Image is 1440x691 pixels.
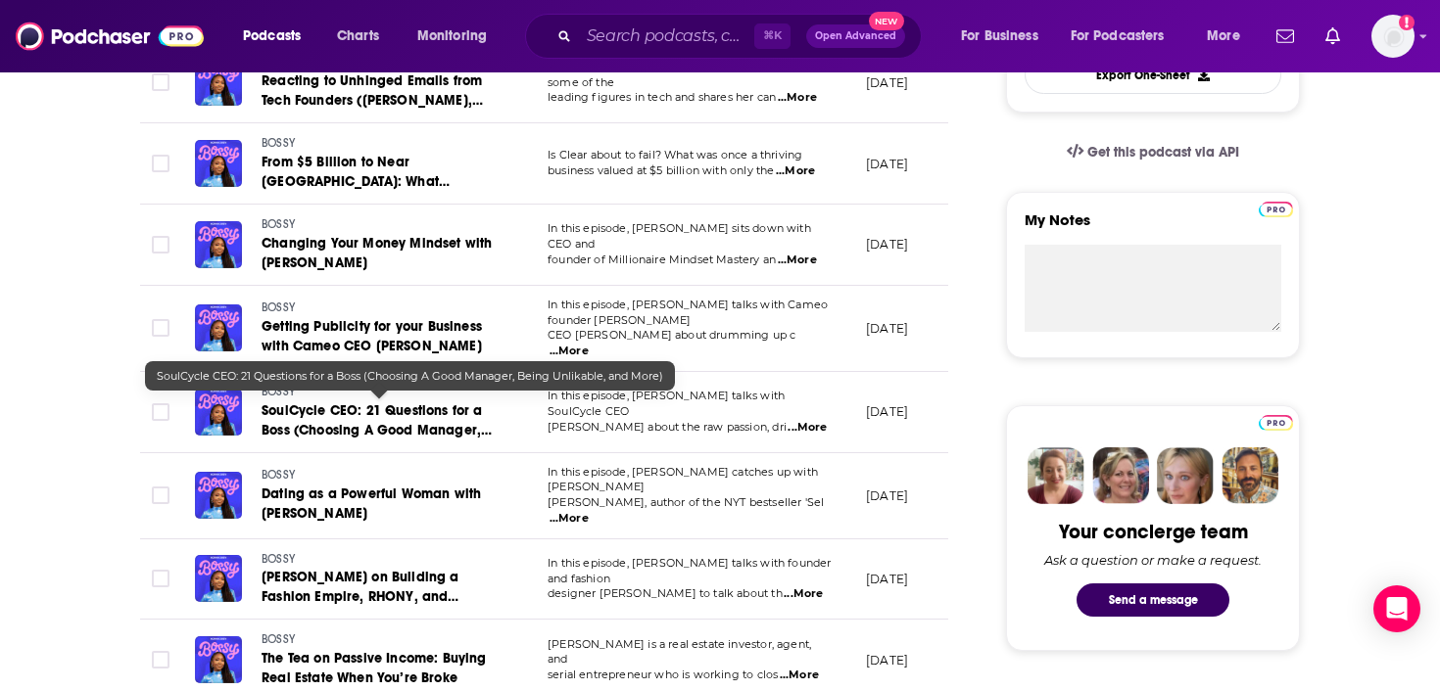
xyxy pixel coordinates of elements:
span: [PERSON_NAME] on Building a Fashion Empire, RHONY, and Owning Your Power [262,569,459,624]
a: Changing Your Money Mindset with [PERSON_NAME] [262,234,497,273]
span: For Business [961,23,1038,50]
a: BOSSY [262,384,497,401]
span: Toggle select row [152,73,169,91]
div: Search podcasts, credits, & more... [544,14,940,59]
button: open menu [947,21,1063,52]
span: ...More [778,253,817,268]
p: [DATE] [866,652,908,668]
a: Pro website [1259,412,1293,431]
span: ...More [550,344,589,359]
span: SoulCycle CEO: 21 Questions for a Boss (Choosing A Good Manager, Being Unlikable, and More) [157,369,663,383]
a: From $5 Billion to Near [GEOGRAPHIC_DATA]: What Happened With Clear? [262,153,497,192]
span: [PERSON_NAME] reviews the leaked emails of some of the [548,60,805,89]
span: [PERSON_NAME], author of the NYT bestseller 'Sel [548,495,824,509]
img: Barbara Profile [1092,447,1149,504]
span: Charts [337,23,379,50]
a: Get this podcast via API [1051,128,1255,176]
img: Sydney Profile [1028,447,1084,504]
a: Reacting to Unhinged Emails from Tech Founders ([PERSON_NAME], [PERSON_NAME], and More) [262,71,497,111]
span: Toggle select row [152,486,169,504]
span: ...More [778,90,817,106]
span: Reacting to Unhinged Emails from Tech Founders ([PERSON_NAME], [PERSON_NAME], and More) [262,72,483,128]
a: BOSSY [262,216,497,234]
img: Podchaser Pro [1259,415,1293,431]
a: BOSSY [262,467,497,484]
button: open menu [404,21,512,52]
span: Toggle select row [152,570,169,587]
span: ⌘ K [754,23,791,49]
span: SoulCycle CEO: 21 Questions for a Boss (Choosing A Good Manager, Being Unlikable, and More) [262,402,492,458]
p: [DATE] [866,571,908,587]
span: Get this podcast via API [1087,144,1239,161]
span: BOSSY [262,552,295,566]
span: ...More [784,586,823,602]
button: open menu [1058,21,1193,52]
span: From $5 Billion to Near [GEOGRAPHIC_DATA]: What Happened With Clear? [262,154,450,209]
span: Monitoring [417,23,487,50]
span: For Podcasters [1071,23,1165,50]
p: [DATE] [866,487,908,504]
span: BOSSY [262,385,295,398]
a: Dating as a Powerful Woman with [PERSON_NAME] [262,484,497,524]
span: Toggle select row [152,236,169,253]
span: BOSSY [262,217,295,231]
div: Your concierge team [1059,520,1248,544]
img: User Profile [1371,15,1415,58]
button: open menu [1193,21,1265,52]
span: [PERSON_NAME] is a real estate investor, agent, and [548,637,811,667]
span: [PERSON_NAME] about the raw passion, dri [548,420,787,434]
span: Toggle select row [152,319,169,337]
a: SoulCycle CEO: 21 Questions for a Boss (Choosing A Good Manager, Being Unlikable, and More) [262,401,497,440]
span: ...More [780,668,819,683]
p: [DATE] [866,320,908,337]
span: In this episode, [PERSON_NAME] talks with founder and fashion [548,556,831,585]
span: Open Advanced [815,31,896,41]
a: BOSSY [262,135,497,153]
span: Toggle select row [152,403,169,421]
span: business valued at $5 billion with only the [548,163,774,177]
a: Charts [324,21,391,52]
span: BOSSY [262,468,295,482]
span: ...More [788,420,827,436]
a: Show notifications dropdown [1269,20,1302,53]
button: Export One-Sheet [1025,56,1281,94]
p: [DATE] [866,74,908,91]
label: My Notes [1025,210,1281,245]
div: Open Intercom Messenger [1373,585,1420,632]
span: Toggle select row [152,155,169,172]
a: Getting Publicity for your Business with Cameo CEO [PERSON_NAME] [262,317,497,356]
span: The Tea on Passive Income: Buying Real Estate When You’re Broke [262,650,487,686]
span: Is Clear about to fail? What was once a thriving [548,148,802,161]
span: BOSSY [262,300,295,314]
button: Send a message [1077,583,1229,617]
input: Search podcasts, credits, & more... [579,21,754,52]
span: Dating as a Powerful Woman with [PERSON_NAME] [262,485,481,522]
span: Changing Your Money Mindset with [PERSON_NAME] [262,235,492,271]
svg: Add a profile image [1399,15,1415,30]
p: [DATE] [866,156,908,172]
span: Logged in as rlobelson [1371,15,1415,58]
span: In this episode, [PERSON_NAME] talks with SoulCycle CEO [548,389,785,418]
img: Podchaser Pro [1259,202,1293,217]
span: leading figures in tech and shares her can [548,90,776,104]
span: ...More [550,511,589,527]
button: Open AdvancedNew [806,24,905,48]
span: Toggle select row [152,651,169,668]
span: New [869,12,904,30]
a: BOSSY [262,551,497,569]
a: [PERSON_NAME] on Building a Fashion Empire, RHONY, and Owning Your Power [262,568,497,607]
span: Getting Publicity for your Business with Cameo CEO [PERSON_NAME] [262,318,482,354]
a: The Tea on Passive Income: Buying Real Estate When You’re Broke [262,649,497,688]
p: [DATE] [866,403,908,420]
span: ...More [776,163,815,179]
a: BOSSY [262,631,497,649]
img: Podchaser - Follow, Share and Rate Podcasts [16,18,204,55]
span: In this episode, [PERSON_NAME] catches up with [PERSON_NAME] [548,465,818,494]
span: founder of Millionaire Mindset Mastery an [548,253,776,266]
span: BOSSY [262,632,295,646]
img: Jon Profile [1222,447,1278,504]
a: Show notifications dropdown [1318,20,1348,53]
span: designer [PERSON_NAME] to talk about th [548,586,783,600]
span: More [1207,23,1240,50]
